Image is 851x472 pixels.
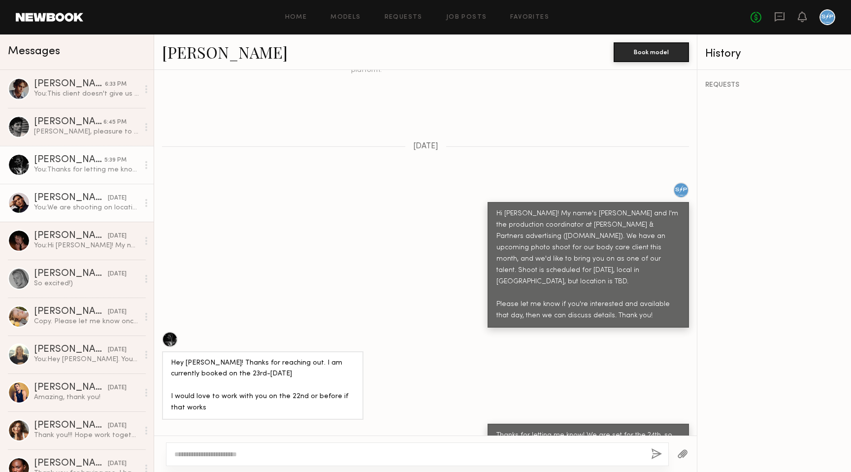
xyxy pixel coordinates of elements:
div: [DATE] [108,459,127,469]
div: [PERSON_NAME] [34,155,104,165]
div: [PERSON_NAME] [34,79,105,89]
a: Requests [385,14,423,21]
div: [PERSON_NAME] [34,345,108,355]
div: REQUESTS [705,82,843,89]
div: [DATE] [108,307,127,317]
div: You: Hi [PERSON_NAME]! My name's [PERSON_NAME] and I'm the production coordinator at [PERSON_NAME... [34,241,139,250]
div: You: We are shooting on location in a hotel room. The shoot is for a winter/seasonal fragrance fo... [34,203,139,212]
div: [DATE] [108,232,127,241]
div: Amazing, thank you! [34,393,139,402]
div: History [705,48,843,60]
a: Home [285,14,307,21]
div: Thanks for letting me know! We are set for the 24th, so that's okay. Appreciate it and good luck ... [496,430,680,453]
div: You: Hey [PERSON_NAME]. Your schedule is probably packed, so I hope you get to see these messages... [34,355,139,364]
div: [PERSON_NAME] [34,383,108,393]
a: Job Posts [446,14,487,21]
div: Hi [PERSON_NAME]! My name's [PERSON_NAME] and I'm the production coordinator at [PERSON_NAME] & P... [496,208,680,322]
div: [DATE] [108,421,127,431]
span: Messages [8,46,60,57]
a: Models [330,14,360,21]
div: [PERSON_NAME], pleasure to hear from you! Appreciate you reaching out. Definitely am interested a... [34,127,139,136]
div: [DATE] [108,383,127,393]
a: [PERSON_NAME] [162,41,288,63]
a: Favorites [510,14,549,21]
div: [PERSON_NAME] [34,307,108,317]
div: [PERSON_NAME] [34,193,108,203]
div: [PERSON_NAME] [34,269,108,279]
div: [PERSON_NAME] [34,231,108,241]
button: Book model [614,42,689,62]
div: Hey [PERSON_NAME]! Thanks for reaching out. I am currently booked on the 23rd-[DATE] I would love... [171,358,355,414]
div: You: Thanks for letting me know! We are set for the 24th, so that's okay. Appreciate it and good ... [34,165,139,174]
div: [DATE] [108,345,127,355]
div: [DATE] [108,270,127,279]
div: [PERSON_NAME] [34,421,108,431]
span: [DATE] [413,142,438,151]
div: [PERSON_NAME] [34,117,103,127]
div: 5:39 PM [104,156,127,165]
div: Thank you!!! Hope work together again 💘 [34,431,139,440]
div: You: This client doesn't give us much to work with. I can only offer your day rate at most. [34,89,139,99]
div: 6:45 PM [103,118,127,127]
div: [DATE] [108,194,127,203]
div: [PERSON_NAME] [34,459,108,469]
a: Book model [614,47,689,56]
div: Copy. Please let me know once you have more details. My cell just in case [PHONE_NUMBER] [34,317,139,326]
div: So excited!) [34,279,139,288]
div: 6:33 PM [105,80,127,89]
